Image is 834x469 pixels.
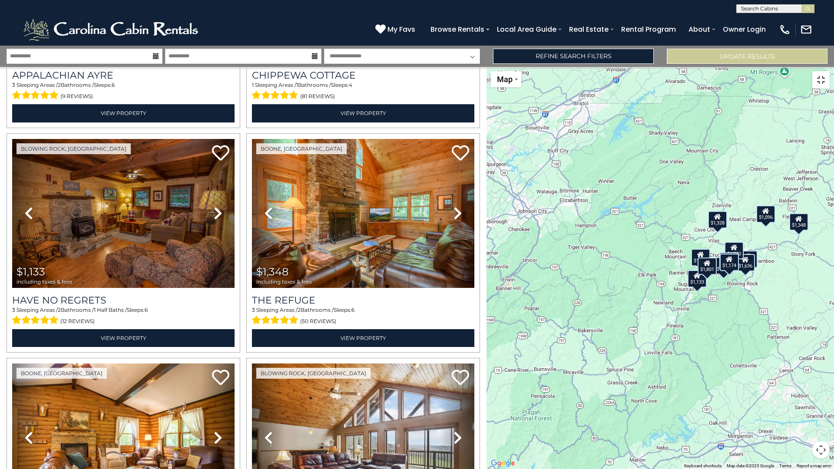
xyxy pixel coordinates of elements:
img: White-1-2.png [22,17,202,43]
div: $1,348 [789,213,808,231]
div: $1,133 [688,270,707,287]
div: $1,096 [756,205,775,223]
span: 2 [298,307,301,313]
span: 3 [12,307,15,313]
span: (81 reviews) [300,91,335,102]
span: My Favs [387,24,415,35]
a: Chippewa Cottage [252,69,474,81]
span: 2 [58,307,61,313]
span: (50 reviews) [300,316,336,327]
img: phone-regular-white.png [779,23,791,36]
a: View Property [252,104,474,122]
img: thumbnail_163260660.jpeg [252,139,474,288]
button: Keyboard shortcuts [684,463,721,469]
button: Update Results [667,49,827,64]
div: Sleeping Areas / Bathrooms / Sleeps: [12,306,235,327]
span: $1,348 [256,265,288,278]
a: Local Area Guide [493,22,561,37]
a: Add to favorites [452,369,469,387]
span: $1,133 [17,265,45,278]
div: $1,133 [738,251,758,268]
span: including taxes & fees [17,279,72,284]
span: 4 [349,82,352,88]
span: (9 reviews) [60,91,93,102]
span: 1 Half Baths / [94,307,127,313]
div: $1,636 [736,254,755,271]
button: Map camera controls [812,441,830,459]
a: My Favs [375,24,417,35]
span: including taxes & fees [256,279,312,284]
div: $1,801 [698,258,717,275]
button: Toggle fullscreen view [812,71,830,89]
a: Owner Login [718,22,770,37]
a: Real Estate [565,22,613,37]
div: Sleeping Areas / Bathrooms / Sleeps: [252,81,474,102]
span: 6 [112,82,115,88]
a: Blowing Rock, [GEOGRAPHIC_DATA] [17,143,131,154]
span: Map [497,75,513,84]
a: Add to favorites [452,144,469,163]
span: Map data ©2025 Google [727,463,774,468]
span: 3 [252,307,255,313]
a: The Refuge [252,294,474,306]
span: 2 [58,82,61,88]
img: thumbnail_163269694.jpeg [12,139,235,288]
span: 6 [145,307,148,313]
a: View Property [252,329,474,347]
a: Terms (opens in new tab) [779,463,791,468]
a: About [684,22,715,37]
a: Rental Program [617,22,680,37]
a: Open this area in Google Maps (opens a new window) [489,458,517,469]
a: Add to favorites [212,144,229,163]
div: Sleeping Areas / Bathrooms / Sleeps: [12,81,235,102]
a: View Property [12,104,235,122]
a: Have No Regrets [12,294,235,306]
img: mail-regular-white.png [800,23,812,36]
a: Boone, [GEOGRAPHIC_DATA] [256,143,347,154]
span: (12 reviews) [60,316,95,327]
img: Google [489,458,517,469]
a: Refine Search Filters [493,49,654,64]
div: $1,174 [720,254,739,271]
a: Browse Rentals [426,22,489,37]
div: $1,412 [691,249,710,266]
a: Boone, [GEOGRAPHIC_DATA] [17,368,107,379]
a: Report a map error [797,463,831,468]
a: Blowing Rock, [GEOGRAPHIC_DATA] [256,368,371,379]
span: 1 [252,82,254,88]
span: 6 [351,307,354,313]
div: $1,700 [725,242,744,259]
div: $1,281 [719,252,738,270]
div: $1,328 [708,211,727,228]
span: 3 [12,82,15,88]
a: View Property [12,329,235,347]
span: 1 [296,82,298,88]
div: Sleeping Areas / Bathrooms / Sleeps: [252,306,474,327]
a: Add to favorites [212,369,229,387]
button: Change map style [491,71,521,87]
a: Appalachian Ayre [12,69,235,81]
